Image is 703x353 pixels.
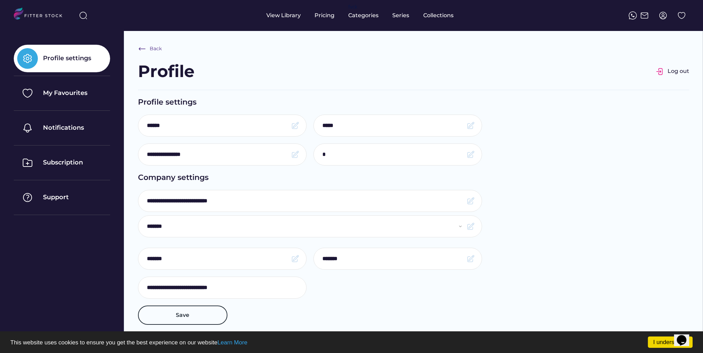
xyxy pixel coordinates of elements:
[668,67,689,75] div: Log out
[217,339,247,346] a: Learn More
[17,118,38,138] img: Group%201000002325%20%284%29.svg
[467,121,475,130] img: Frame.svg
[315,12,335,19] div: Pricing
[79,11,87,20] img: search-normal%203.svg
[674,325,696,346] iframe: chat widget
[467,222,475,231] img: Frame.svg
[43,124,84,132] div: Notifications
[138,45,146,53] img: Frame%20%286%29.svg
[138,97,689,108] div: Profile settings
[17,83,38,104] img: Group%201000002325%20%282%29.svg
[267,12,301,19] div: View Library
[17,187,38,208] img: Group%201000002325%20%287%29.svg
[43,54,91,63] div: Profile settings
[349,12,379,19] div: Categories
[10,340,693,345] p: This website uses cookies to ensure you get the best experience on our website
[138,306,227,325] button: Save
[656,67,664,76] img: Group%201000002326.svg
[659,11,667,20] img: profile-circle.svg
[17,152,38,173] img: Group%201000002325%20%286%29.svg
[291,255,299,263] img: Frame.svg
[640,11,649,20] img: Frame%2051.svg
[467,197,475,205] img: Frame.svg
[43,193,69,202] div: Support
[648,336,693,348] a: I understand!
[349,3,358,10] div: fvck
[14,8,68,22] img: LOGO.svg
[629,11,637,20] img: meteor-icons_whatsapp%20%281%29.svg
[138,60,194,83] div: Profile
[467,255,475,263] img: Frame.svg
[138,172,689,183] div: Company settings
[291,150,299,159] img: Frame.svg
[467,150,475,159] img: Frame.svg
[43,158,83,167] div: Subscription
[393,12,410,19] div: Series
[43,89,87,97] div: My Favourites
[17,48,38,69] img: Group%201000002325%20%281%29.svg
[678,11,686,20] img: Group%201000002324%20%282%29.svg
[424,12,454,19] div: Collections
[150,45,162,52] div: Back
[291,121,299,130] img: Frame.svg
